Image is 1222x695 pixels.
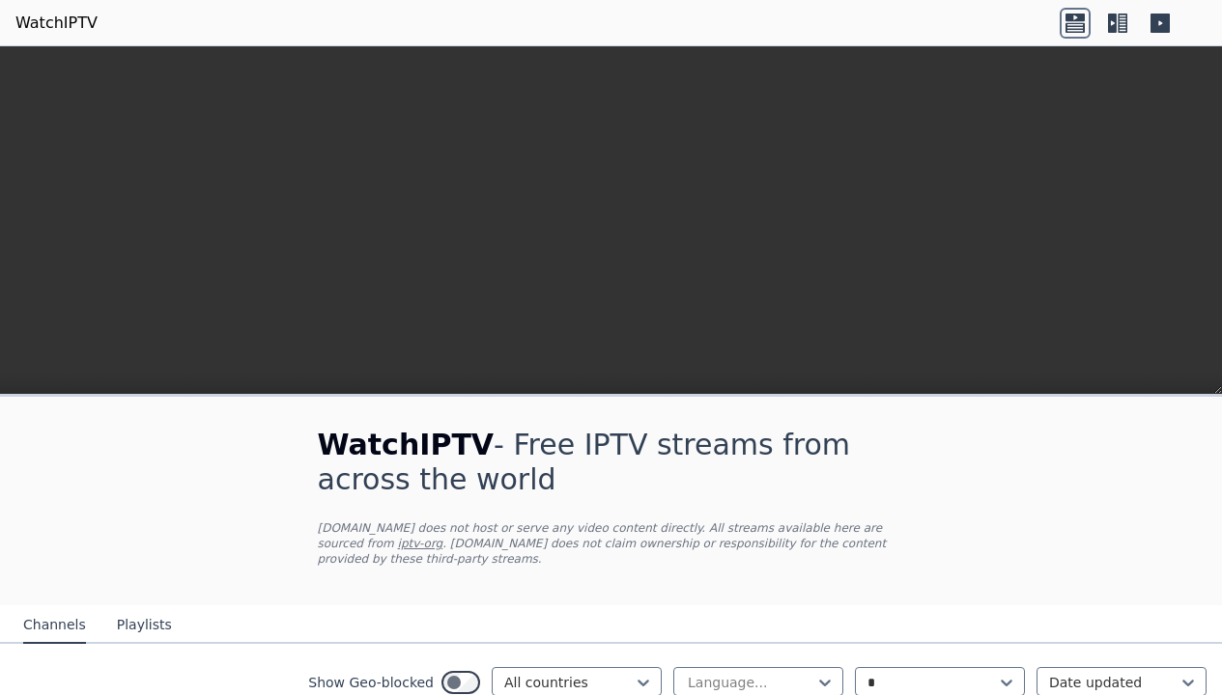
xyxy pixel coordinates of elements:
[308,673,434,692] label: Show Geo-blocked
[398,537,443,550] a: iptv-org
[117,607,172,644] button: Playlists
[318,520,905,567] p: [DOMAIN_NAME] does not host or serve any video content directly. All streams available here are s...
[23,607,86,644] button: Channels
[15,12,98,35] a: WatchIPTV
[318,428,905,497] h1: - Free IPTV streams from across the world
[318,428,495,461] span: WatchIPTV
